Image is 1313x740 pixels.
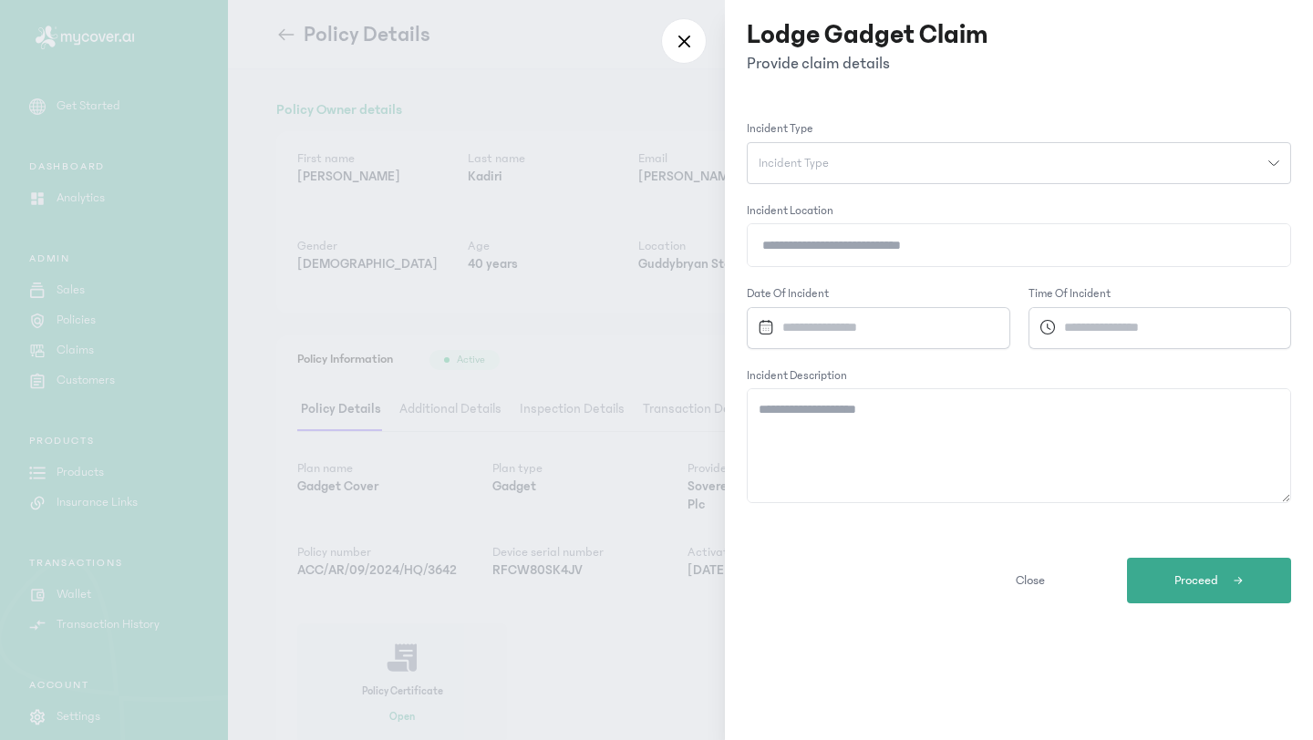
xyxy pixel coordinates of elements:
label: Incident Type [747,120,813,139]
span: Close [1016,571,1045,591]
label: Time of Incident [1029,285,1292,303]
label: Date of Incident [747,285,1010,303]
input: Datepicker input [1032,308,1275,347]
input: Datepicker input [750,308,993,347]
button: Proceed [1127,558,1291,603]
button: Close [948,558,1112,603]
button: Incident Type [747,142,1291,184]
p: Provide claim details [747,51,987,77]
label: Incident Description [747,367,847,385]
span: Proceed [1174,571,1218,591]
span: Incident Type [748,157,840,170]
label: Incident Location [747,202,833,221]
h3: Lodge Gadget Claim [747,18,987,51]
